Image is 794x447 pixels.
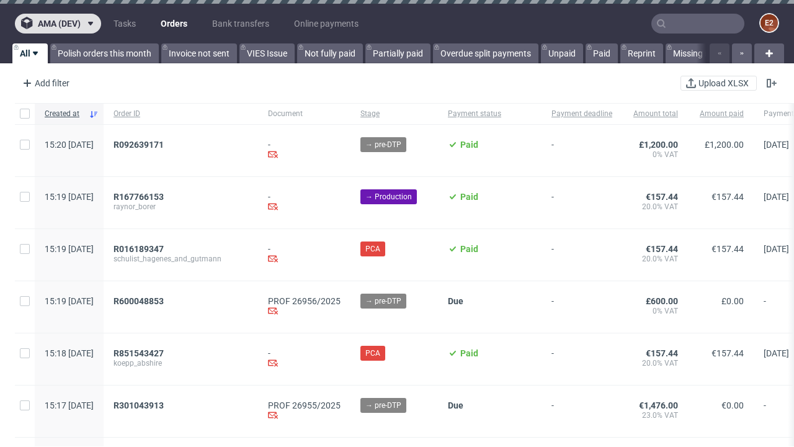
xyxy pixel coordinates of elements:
[711,192,744,202] span: €157.44
[646,192,678,202] span: €157.44
[764,192,789,202] span: [DATE]
[551,348,612,370] span: -
[45,192,94,202] span: 15:19 [DATE]
[114,192,166,202] a: R167766153
[15,14,101,34] button: ama (dev)
[268,244,341,266] div: -
[365,43,430,63] a: Partially paid
[50,43,159,63] a: Polish orders this month
[45,140,94,150] span: 15:20 [DATE]
[287,14,366,34] a: Online payments
[114,296,164,306] span: R600048853
[365,139,401,150] span: → pre-DTP
[114,140,164,150] span: R092639171
[268,348,341,370] div: -
[620,43,663,63] a: Reprint
[268,140,341,161] div: -
[551,140,612,161] span: -
[698,109,744,119] span: Amount paid
[114,202,248,212] span: raynor_borer
[721,400,744,410] span: €0.00
[268,400,341,410] a: PROF 26955/2025
[632,202,678,212] span: 20.0% VAT
[632,150,678,160] span: 0% VAT
[764,348,789,358] span: [DATE]
[764,244,789,254] span: [DATE]
[365,296,401,307] span: → pre-DTP
[38,19,81,28] span: ama (dev)
[721,296,744,306] span: £0.00
[268,109,341,119] span: Document
[448,109,532,119] span: Payment status
[551,109,612,119] span: Payment deadline
[541,43,583,63] a: Unpaid
[586,43,618,63] a: Paid
[460,244,478,254] span: Paid
[114,400,166,410] a: R301043913
[45,348,94,358] span: 15:18 [DATE]
[666,43,739,63] a: Missing invoice
[632,410,678,420] span: 23.0% VAT
[448,400,463,410] span: Due
[365,191,412,202] span: → Production
[764,140,789,150] span: [DATE]
[646,296,678,306] span: £600.00
[268,192,341,214] div: -
[632,306,678,316] span: 0% VAT
[448,296,463,306] span: Due
[711,244,744,254] span: €157.44
[114,244,166,254] a: R016189347
[460,348,478,358] span: Paid
[114,109,248,119] span: Order ID
[632,109,678,119] span: Amount total
[239,43,295,63] a: VIES Issue
[646,348,678,358] span: €157.44
[114,140,166,150] a: R092639171
[360,109,428,119] span: Stage
[711,348,744,358] span: €157.44
[45,296,94,306] span: 15:19 [DATE]
[632,254,678,264] span: 20.0% VAT
[161,43,237,63] a: Invoice not sent
[460,140,478,150] span: Paid
[114,358,248,368] span: koepp_abshire
[460,192,478,202] span: Paid
[297,43,363,63] a: Not fully paid
[45,244,94,254] span: 15:19 [DATE]
[433,43,538,63] a: Overdue split payments
[639,400,678,410] span: €1,476.00
[114,400,164,410] span: R301043913
[761,14,778,32] figcaption: e2
[646,244,678,254] span: €157.44
[114,348,164,358] span: R851543427
[639,140,678,150] span: £1,200.00
[551,400,612,422] span: -
[268,296,341,306] a: PROF 26956/2025
[365,243,380,255] span: PCA
[365,400,401,411] span: → pre-DTP
[705,140,744,150] span: £1,200.00
[365,348,380,359] span: PCA
[632,358,678,368] span: 20.0% VAT
[551,244,612,266] span: -
[114,192,164,202] span: R167766153
[114,348,166,358] a: R851543427
[45,400,94,410] span: 15:17 [DATE]
[551,192,612,214] span: -
[551,296,612,318] span: -
[17,73,72,93] div: Add filter
[106,14,143,34] a: Tasks
[680,76,757,91] button: Upload XLSX
[45,109,84,119] span: Created at
[114,296,166,306] a: R600048853
[114,244,164,254] span: R016189347
[153,14,195,34] a: Orders
[12,43,48,63] a: All
[696,79,751,88] span: Upload XLSX
[205,14,277,34] a: Bank transfers
[114,254,248,264] span: schulist_hagenes_and_gutmann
